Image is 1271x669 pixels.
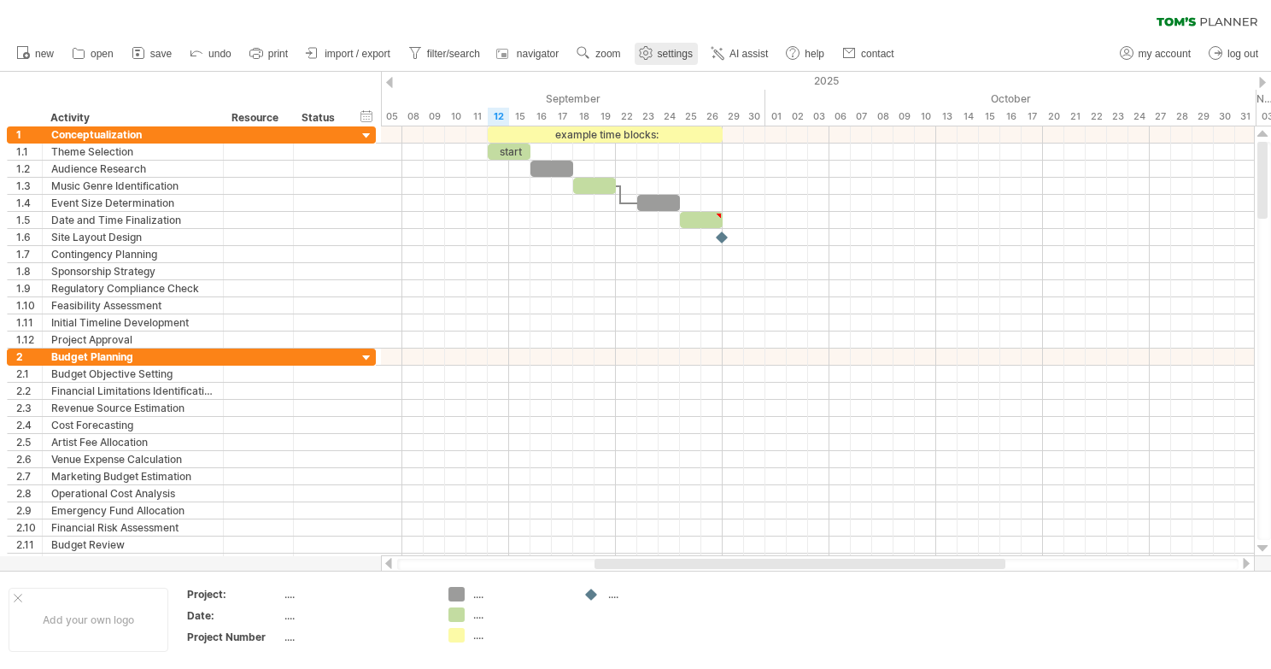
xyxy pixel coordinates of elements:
[51,417,214,433] div: Cost Forecasting
[187,630,281,644] div: Project Number
[1204,43,1263,65] a: log out
[445,108,466,126] div: Wednesday, 10 September 2025
[296,90,765,108] div: September 2025
[723,108,744,126] div: Monday, 29 September 2025
[680,108,701,126] div: Thursday, 25 September 2025
[1128,108,1150,126] div: Friday, 24 October 2025
[16,280,42,296] div: 1.9
[51,485,214,502] div: Operational Cost Analysis
[616,108,637,126] div: Monday, 22 September 2025
[51,161,214,177] div: Audience Research
[51,502,214,519] div: Emergency Fund Allocation
[851,108,872,126] div: Tuesday, 7 October 2025
[284,630,428,644] div: ....
[16,417,42,433] div: 2.4
[1086,108,1107,126] div: Wednesday, 22 October 2025
[51,537,214,553] div: Budget Review
[51,332,214,348] div: Project Approval
[51,229,214,245] div: Site Layout Design
[706,43,773,65] a: AI assist
[91,48,114,60] span: open
[50,109,214,126] div: Activity
[701,108,723,126] div: Friday, 26 September 2025
[51,366,214,382] div: Budget Objective Setting
[427,48,480,60] span: filter/search
[595,48,620,60] span: zoom
[16,502,42,519] div: 2.9
[16,332,42,348] div: 1.12
[1000,108,1022,126] div: Thursday, 16 October 2025
[572,43,625,65] a: zoom
[231,109,284,126] div: Resource
[808,108,829,126] div: Friday, 3 October 2025
[51,195,214,211] div: Event Size Determination
[838,43,899,65] a: contact
[829,108,851,126] div: Monday, 6 October 2025
[530,108,552,126] div: Tuesday, 16 September 2025
[16,434,42,450] div: 2.5
[51,349,214,365] div: Budget Planning
[958,108,979,126] div: Tuesday, 14 October 2025
[51,144,214,160] div: Theme Selection
[284,608,428,623] div: ....
[51,212,214,228] div: Date and Time Finalization
[185,43,237,65] a: undo
[1116,43,1196,65] a: my account
[979,108,1000,126] div: Wednesday, 15 October 2025
[488,126,723,143] div: example time blocks:
[16,178,42,194] div: 1.3
[573,108,594,126] div: Thursday, 18 September 2025
[150,48,172,60] span: save
[765,90,1256,108] div: October 2025
[893,108,915,126] div: Thursday, 9 October 2025
[16,246,42,262] div: 1.7
[51,451,214,467] div: Venue Expense Calculation
[51,519,214,536] div: Financial Risk Assessment
[16,468,42,484] div: 2.7
[1107,108,1128,126] div: Thursday, 23 October 2025
[35,48,54,60] span: new
[268,48,288,60] span: print
[12,43,59,65] a: new
[325,48,390,60] span: import / export
[608,587,701,602] div: ....
[594,108,616,126] div: Friday, 19 September 2025
[16,554,42,570] div: 2.12
[51,178,214,194] div: Music Genre Identification
[488,144,530,160] div: start
[473,628,566,643] div: ....
[782,43,829,65] a: help
[402,108,424,126] div: Monday, 8 September 2025
[16,229,42,245] div: 1.6
[1043,108,1064,126] div: Monday, 20 October 2025
[787,108,808,126] div: Thursday, 2 October 2025
[16,195,42,211] div: 1.4
[1227,48,1258,60] span: log out
[187,608,281,623] div: Date:
[284,587,428,602] div: ....
[16,383,42,399] div: 2.2
[861,48,894,60] span: contact
[488,108,509,126] div: Friday, 12 September 2025
[245,43,293,65] a: print
[51,297,214,314] div: Feasibility Assessment
[187,587,281,602] div: Project:
[635,43,698,65] a: settings
[517,48,559,60] span: navigator
[659,108,680,126] div: Wednesday, 24 September 2025
[805,48,824,60] span: help
[915,108,936,126] div: Friday, 10 October 2025
[16,297,42,314] div: 1.10
[16,485,42,502] div: 2.8
[473,607,566,622] div: ....
[16,314,42,331] div: 1.11
[302,43,395,65] a: import / export
[51,263,214,279] div: Sponsorship Strategy
[16,451,42,467] div: 2.6
[872,108,893,126] div: Wednesday, 8 October 2025
[16,537,42,553] div: 2.11
[208,48,231,60] span: undo
[509,108,530,126] div: Monday, 15 September 2025
[1192,108,1214,126] div: Wednesday, 29 October 2025
[16,519,42,536] div: 2.10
